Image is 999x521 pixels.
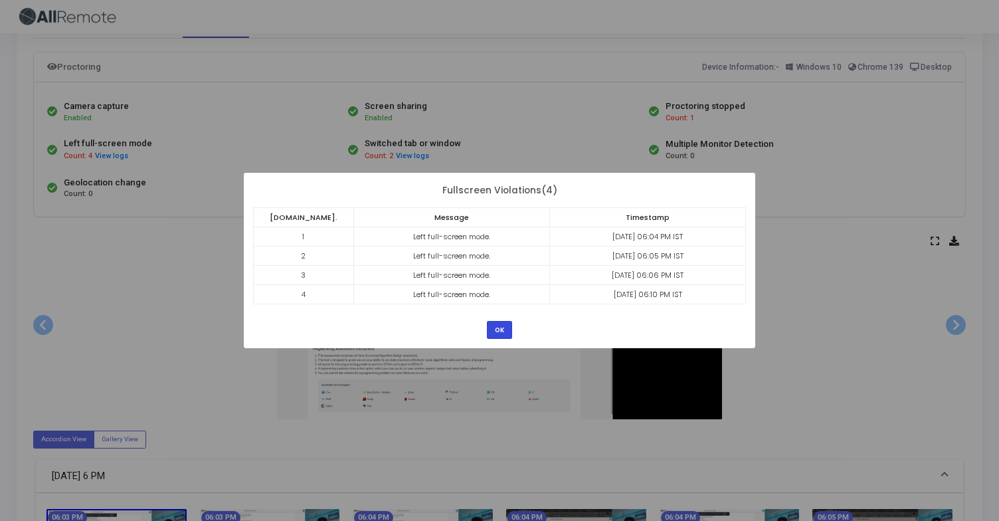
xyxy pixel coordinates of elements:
td: 3 [253,266,353,285]
td: [DATE] 06:04 PM IST [549,227,745,247]
td: Left full-screen mode. [353,266,549,285]
th: Timestamp [549,208,745,227]
button: OK [487,321,512,339]
td: Left full-screen mode. [353,285,549,304]
td: 2 [253,247,353,266]
td: [DATE] 06:10 PM IST [549,285,745,304]
div: Fullscreen Violations(4) [253,182,747,197]
td: [DATE] 06:06 PM IST [549,266,745,285]
th: [DOMAIN_NAME]. [253,208,353,227]
td: [DATE] 06:05 PM IST [549,247,745,266]
td: 1 [253,227,353,247]
td: Left full-screen mode. [353,227,549,247]
td: Left full-screen mode. [353,247,549,266]
td: 4 [253,285,353,304]
th: Message [353,208,549,227]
